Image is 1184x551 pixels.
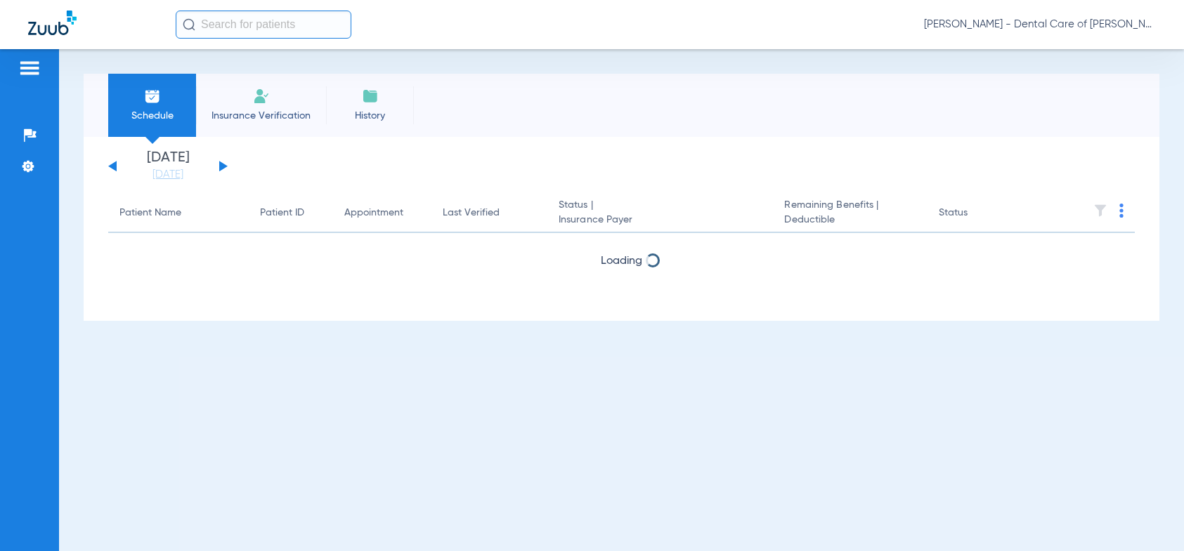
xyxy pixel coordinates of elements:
[119,206,181,220] div: Patient Name
[207,109,315,123] span: Insurance Verification
[119,206,238,220] div: Patient Name
[362,88,379,105] img: History
[1119,204,1124,218] img: group-dot-blue.svg
[1093,204,1107,218] img: filter.svg
[559,213,762,227] span: Insurance Payer
[260,206,304,220] div: Patient ID
[126,151,210,182] li: [DATE]
[547,194,773,233] th: Status |
[176,11,351,39] input: Search for patients
[18,60,41,77] img: hamburger-icon
[28,11,77,35] img: Zuub Logo
[924,18,1156,32] span: [PERSON_NAME] - Dental Care of [PERSON_NAME]
[337,109,403,123] span: History
[773,194,927,233] th: Remaining Benefits |
[784,213,916,227] span: Deductible
[119,109,186,123] span: Schedule
[928,194,1022,233] th: Status
[126,168,210,182] a: [DATE]
[601,255,642,267] span: Loading
[144,88,161,105] img: Schedule
[183,18,195,31] img: Search Icon
[443,206,536,220] div: Last Verified
[344,206,403,220] div: Appointment
[443,206,500,220] div: Last Verified
[344,206,420,220] div: Appointment
[260,206,322,220] div: Patient ID
[253,88,270,105] img: Manual Insurance Verification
